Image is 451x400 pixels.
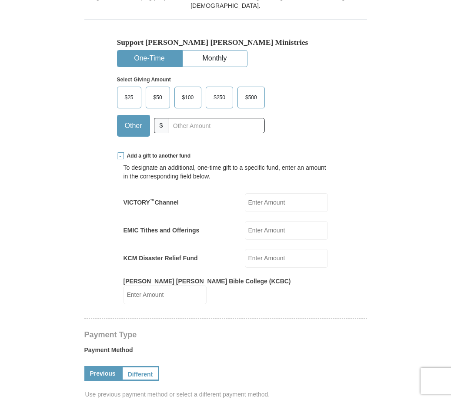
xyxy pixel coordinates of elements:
[120,119,147,132] span: Other
[121,366,160,381] a: Different
[117,50,182,67] button: One-Time
[245,249,328,268] input: Enter Amount
[168,118,264,133] input: Other Amount
[154,118,169,133] span: $
[124,254,198,262] label: KCM Disaster Relief Fund
[117,38,334,47] h5: Support [PERSON_NAME] [PERSON_NAME] Ministries
[183,50,247,67] button: Monthly
[124,286,207,304] input: Enter Amount
[124,163,328,181] div: To designate an additional, one-time gift to a specific fund, enter an amount in the correspondin...
[84,346,367,359] label: Payment Method
[241,91,261,104] span: $500
[85,390,368,399] span: Use previous payment method or select a different payment method.
[84,331,367,338] h4: Payment Type
[117,77,171,83] strong: Select Giving Amount
[178,91,198,104] span: $100
[124,152,191,160] span: Add a gift to another fund
[124,226,200,235] label: EMIC Tithes and Offerings
[120,91,138,104] span: $25
[149,91,167,104] span: $50
[245,221,328,240] input: Enter Amount
[124,198,179,207] label: VICTORY Channel
[209,91,230,104] span: $250
[150,198,155,203] sup: ™
[245,193,328,212] input: Enter Amount
[84,366,121,381] a: Previous
[124,277,291,286] label: [PERSON_NAME] [PERSON_NAME] Bible College (KCBC)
